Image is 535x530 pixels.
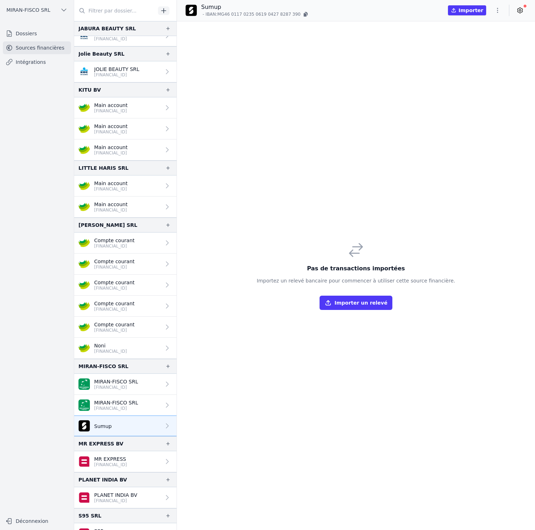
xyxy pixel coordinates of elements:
[3,56,71,68] a: Intégrations
[94,237,134,244] p: Compte courant
[94,102,128,109] p: Main account
[78,378,90,390] img: BNP_BE_BUSINESS_GEBABEBB.png
[94,258,134,265] p: Compte courant
[78,102,90,113] img: crelan.png
[94,399,138,406] p: MIRAN-FISCO SRL
[78,475,127,484] div: PLANET INDIA BV
[74,175,177,197] a: Main account [FINANCIAL_ID]
[94,123,128,130] p: Main account
[78,362,128,371] div: MIRAN-FISCO SRL
[78,279,90,291] img: crelan.png
[78,66,90,77] img: KBC_BRUSSELS_KREDBEBB.png
[6,6,50,14] span: MIRAN-FISCO SRL
[448,5,486,15] button: Importer
[94,498,137,504] p: [FINANCIAL_ID]
[78,24,136,33] div: JABURA BEAUTY SRL
[78,180,90,192] img: crelan.png
[78,511,101,520] div: S95 SRL
[94,285,134,291] p: [FINANCIAL_ID]
[74,338,177,359] a: Noni [FINANCIAL_ID]
[201,3,309,11] p: Sumup
[74,254,177,275] a: Compte courant [FINANCIAL_ID]
[74,275,177,296] a: Compte courant [FINANCIAL_ID]
[94,462,127,468] p: [FINANCIAL_ID]
[94,279,134,286] p: Compte courant
[205,11,300,17] span: IBAN: MG46 0117 0235 0619 0427 8287 390
[78,86,101,94] div: KITU BV
[94,491,137,499] p: PLANET INDIA BV
[94,264,134,270] p: [FINANCIAL_ID]
[74,487,177,508] a: PLANET INDIA BV [FINANCIAL_ID]
[74,97,177,118] a: Main account [FINANCIAL_ID]
[94,321,134,328] p: Compte courant
[94,180,128,187] p: Main account
[94,36,145,42] p: [FINANCIAL_ID]
[203,11,204,17] span: -
[94,144,128,151] p: Main account
[94,300,134,307] p: Compte courant
[94,201,128,208] p: Main account
[94,455,127,463] p: MR EXPRESS
[78,492,90,503] img: belfius.png
[94,150,128,156] p: [FINANCIAL_ID]
[74,197,177,218] a: Main account [FINANCIAL_ID]
[74,416,177,436] a: Sumup
[78,164,128,172] div: LITTLE HARIS SRL
[94,342,127,349] p: Noni
[74,317,177,338] a: Compte courant [FINANCIAL_ID]
[74,395,177,416] a: MIRAN-FISCO SRL [FINANCIAL_ID]
[74,4,156,17] input: Filtrer par dossier...
[94,207,128,213] p: [FINANCIAL_ID]
[94,243,134,249] p: [FINANCIAL_ID]
[78,221,137,229] div: [PERSON_NAME] SRL
[78,50,124,58] div: Jolie Beauty SRL
[94,406,138,411] p: [FINANCIAL_ID]
[78,399,90,411] img: BNP_BE_BUSINESS_GEBABEBB.png
[94,129,128,135] p: [FINANCIAL_ID]
[94,186,128,192] p: [FINANCIAL_ID]
[94,72,139,78] p: [FINANCIAL_ID]
[94,66,139,73] p: JOLIE BEAUTY SRL
[257,264,455,273] h3: Pas de transactions importées
[74,374,177,395] a: MIRAN-FISCO SRL [FINANCIAL_ID]
[78,201,90,213] img: crelan.png
[74,233,177,254] a: Compte courant [FINANCIAL_ID]
[74,118,177,139] a: Main account [FINANCIAL_ID]
[3,41,71,54] a: Sources financières
[78,144,90,156] img: crelan.png
[74,451,177,472] a: MR EXPRESS [FINANCIAL_ID]
[94,378,138,385] p: MIRAN-FISCO SRL
[78,321,90,333] img: crelan.png
[3,4,71,16] button: MIRAN-FISCO SRL
[94,306,134,312] p: [FINANCIAL_ID]
[94,423,112,430] p: Sumup
[320,296,392,310] button: Importer un relevé
[257,277,455,284] p: Importez un relevé bancaire pour commencer à utiliser cette source financière.
[78,300,90,312] img: crelan.png
[78,342,90,354] img: crelan.png
[78,123,90,134] img: crelan.png
[78,439,123,448] div: MR EXPRESS BV
[78,456,90,467] img: belfius.png
[94,348,127,354] p: [FINANCIAL_ID]
[74,139,177,160] a: Main account [FINANCIAL_ID]
[3,515,71,527] button: Déconnexion
[78,420,90,432] img: apple-touch-icon-1.png
[74,61,177,82] a: JOLIE BEAUTY SRL [FINANCIAL_ID]
[185,5,197,16] img: apple-touch-icon-1.png
[78,258,90,270] img: crelan.png
[78,237,90,249] img: crelan.png
[3,27,71,40] a: Dossiers
[94,108,128,114] p: [FINANCIAL_ID]
[94,327,134,333] p: [FINANCIAL_ID]
[74,296,177,317] a: Compte courant [FINANCIAL_ID]
[94,384,138,390] p: [FINANCIAL_ID]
